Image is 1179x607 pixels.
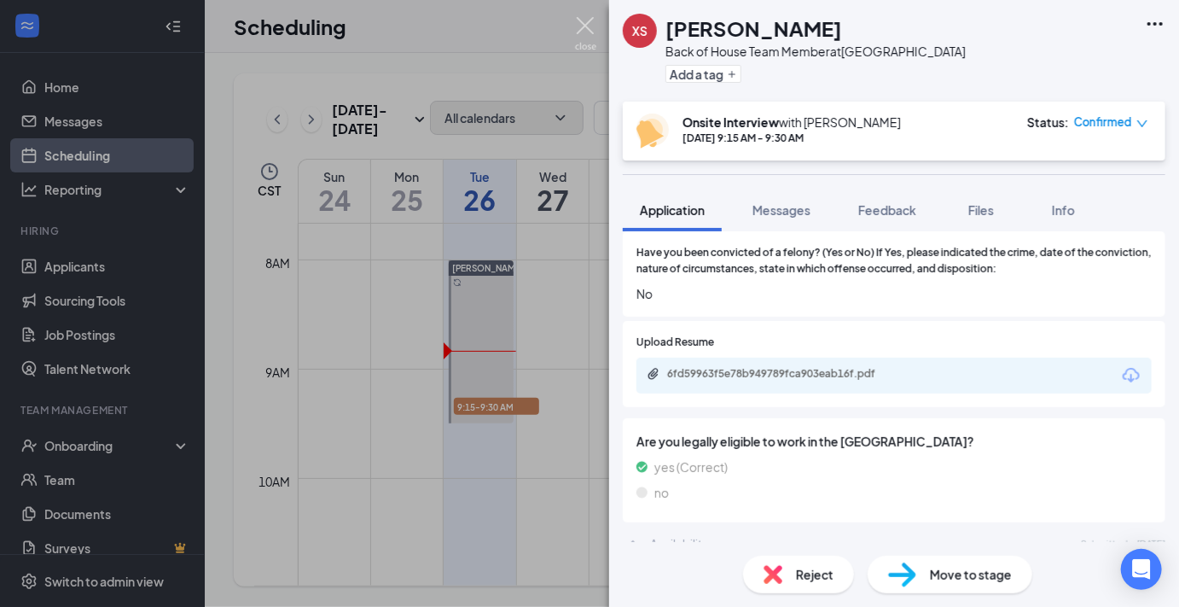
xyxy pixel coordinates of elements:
[858,202,916,218] span: Feedback
[1081,536,1130,551] span: Submitted:
[682,114,901,131] div: with [PERSON_NAME]
[665,14,842,43] h1: [PERSON_NAME]
[654,483,669,502] span: no
[636,432,1152,451] span: Are you legally eligible to work in the [GEOGRAPHIC_DATA]?
[665,65,741,83] button: PlusAdd a tag
[1074,114,1132,131] span: Confirmed
[636,284,1152,303] span: No
[968,202,994,218] span: Files
[647,367,660,381] svg: Paperclip
[1145,14,1165,34] svg: Ellipses
[796,565,833,584] span: Reject
[1121,549,1162,590] div: Open Intercom Messenger
[752,202,810,218] span: Messages
[632,22,648,39] div: XS
[654,458,728,476] span: yes (Correct)
[640,202,705,218] span: Application
[1121,365,1141,386] svg: Download
[682,131,901,145] div: [DATE] 9:15 AM - 9:30 AM
[1136,118,1148,130] span: down
[1027,114,1069,131] div: Status :
[930,565,1012,584] span: Move to stage
[650,535,709,552] div: Availability
[1137,536,1165,551] span: [DATE]
[636,245,1152,277] span: Have you been convicted of a felony? (Yes or No) If Yes, please indicated the crime, date of the ...
[636,335,714,351] span: Upload Resume
[682,114,779,130] b: Onsite Interview
[1052,202,1075,218] span: Info
[727,69,737,79] svg: Plus
[665,43,966,60] div: Back of House Team Member at [GEOGRAPHIC_DATA]
[623,534,643,554] svg: ChevronUp
[647,367,923,383] a: Paperclip6fd59963f5e78b949789fca903eab16f.pdf
[667,367,906,381] div: 6fd59963f5e78b949789fca903eab16f.pdf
